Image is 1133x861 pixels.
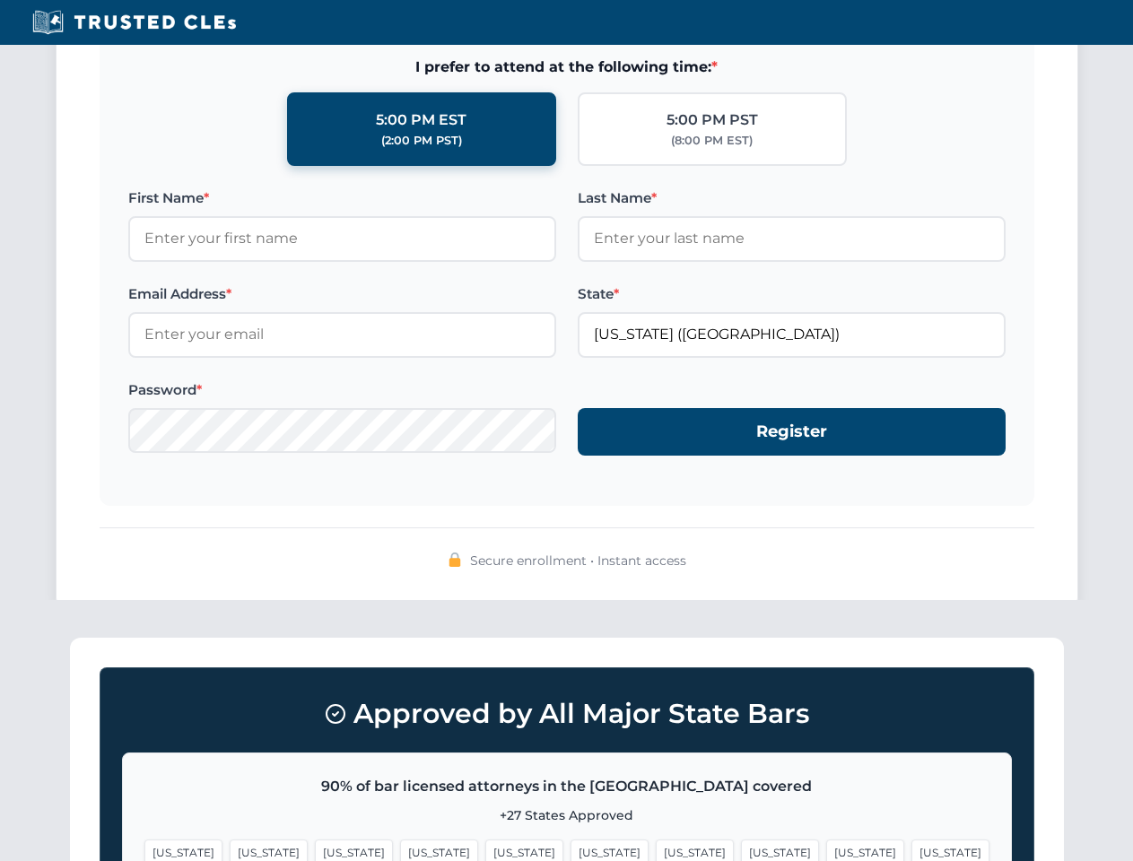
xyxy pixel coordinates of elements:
[128,312,556,357] input: Enter your email
[578,408,1006,456] button: Register
[671,132,753,150] div: (8:00 PM EST)
[578,216,1006,261] input: Enter your last name
[128,216,556,261] input: Enter your first name
[578,187,1006,209] label: Last Name
[128,379,556,401] label: Password
[470,551,686,570] span: Secure enrollment • Instant access
[128,283,556,305] label: Email Address
[578,312,1006,357] input: Florida (FL)
[667,109,758,132] div: 5:00 PM PST
[448,552,462,567] img: 🔒
[128,187,556,209] label: First Name
[122,690,1012,738] h3: Approved by All Major State Bars
[144,805,989,825] p: +27 States Approved
[27,9,241,36] img: Trusted CLEs
[376,109,466,132] div: 5:00 PM EST
[128,56,1006,79] span: I prefer to attend at the following time:
[144,775,989,798] p: 90% of bar licensed attorneys in the [GEOGRAPHIC_DATA] covered
[578,283,1006,305] label: State
[381,132,462,150] div: (2:00 PM PST)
